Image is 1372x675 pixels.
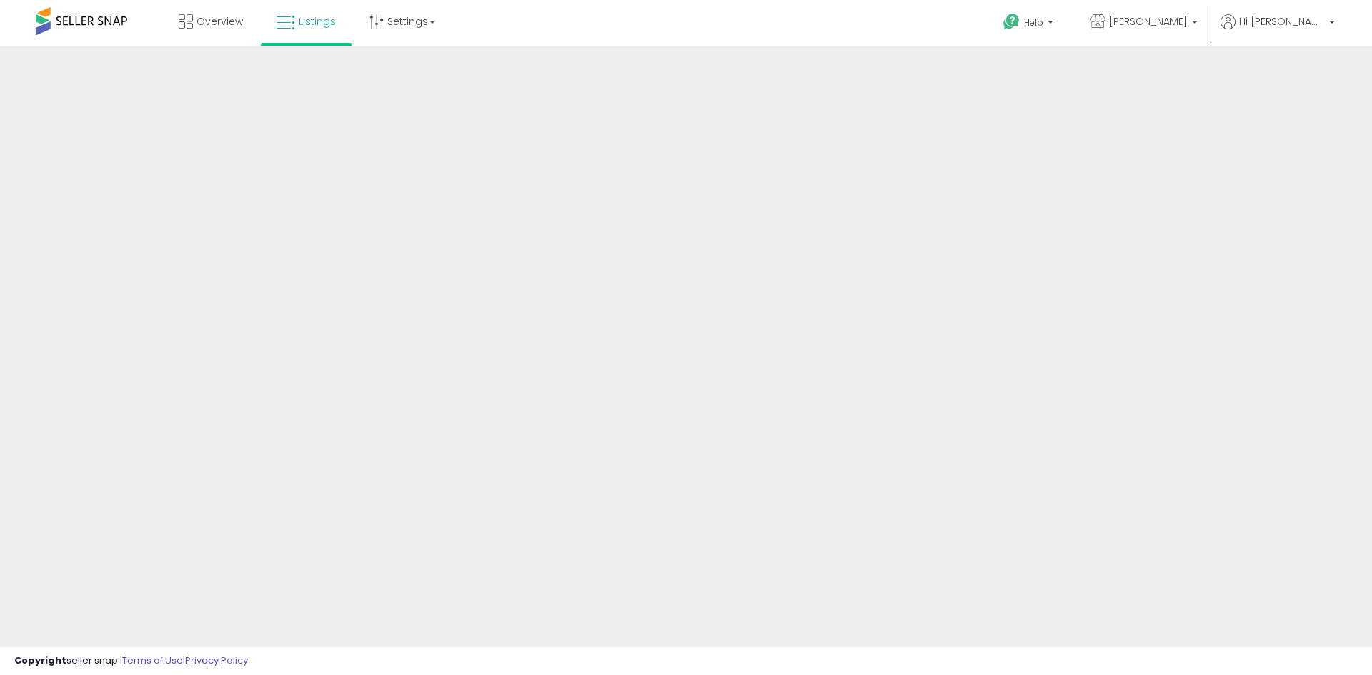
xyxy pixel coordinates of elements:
[1024,16,1043,29] span: Help
[1003,13,1020,31] i: Get Help
[299,14,336,29] span: Listings
[992,2,1068,46] a: Help
[197,14,243,29] span: Overview
[1109,14,1188,29] span: [PERSON_NAME]
[1239,14,1325,29] span: Hi [PERSON_NAME]
[1221,14,1335,46] a: Hi [PERSON_NAME]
